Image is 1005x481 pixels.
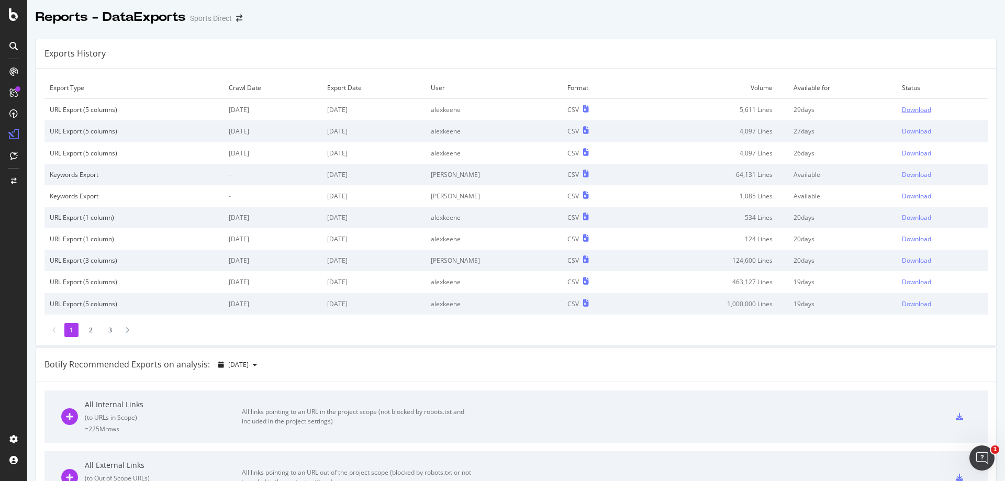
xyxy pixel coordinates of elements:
div: CSV [567,213,579,222]
span: 1 [991,445,999,454]
td: 27 days [788,120,897,142]
a: Download [902,149,983,158]
div: All External Links [85,460,242,471]
td: [PERSON_NAME] [426,185,563,207]
div: arrow-right-arrow-left [236,15,242,22]
td: [DATE] [224,271,322,293]
div: Download [902,277,931,286]
div: Download [902,234,931,243]
td: alexkeene [426,293,563,315]
td: 29 days [788,99,897,121]
td: alexkeene [426,142,563,164]
div: All Internal Links [85,399,242,410]
a: Download [902,277,983,286]
div: Download [902,170,931,179]
td: User [426,77,563,99]
td: Export Type [44,77,224,99]
td: alexkeene [426,99,563,121]
td: [DATE] [322,207,425,228]
li: 1 [64,323,79,337]
td: [DATE] [224,293,322,315]
td: [DATE] [224,250,322,271]
div: CSV [567,192,579,200]
td: - [224,185,322,207]
a: Download [902,170,983,179]
td: Export Date [322,77,425,99]
div: URL Export (3 columns) [50,256,218,265]
td: 26 days [788,142,897,164]
td: - [224,164,322,185]
div: Available [794,170,891,179]
td: 4,097 Lines [635,120,788,142]
td: 5,611 Lines [635,99,788,121]
div: CSV [567,105,579,114]
div: Sports Direct [190,13,232,24]
a: Download [902,127,983,136]
td: 534 Lines [635,207,788,228]
td: [PERSON_NAME] [426,164,563,185]
div: CSV [567,299,579,308]
td: [DATE] [322,120,425,142]
button: [DATE] [214,356,261,373]
iframe: Intercom live chat [969,445,995,471]
td: [PERSON_NAME] [426,250,563,271]
td: [DATE] [224,99,322,121]
div: URL Export (1 column) [50,213,218,222]
div: URL Export (5 columns) [50,299,218,308]
div: All links pointing to an URL in the project scope (not blocked by robots.txt and included in the ... [242,407,477,426]
td: Format [562,77,635,99]
td: [DATE] [224,120,322,142]
td: 4,097 Lines [635,142,788,164]
td: 19 days [788,271,897,293]
td: alexkeene [426,120,563,142]
td: [DATE] [322,228,425,250]
td: 20 days [788,207,897,228]
div: Available [794,192,891,200]
div: Download [902,127,931,136]
td: Status [897,77,988,99]
div: Keywords Export [50,192,218,200]
td: [DATE] [224,207,322,228]
li: 2 [84,323,98,337]
td: Crawl Date [224,77,322,99]
td: 20 days [788,250,897,271]
td: [DATE] [322,99,425,121]
td: [DATE] [224,228,322,250]
div: CSV [567,170,579,179]
div: URL Export (1 column) [50,234,218,243]
td: [DATE] [322,250,425,271]
div: CSV [567,256,579,265]
div: Keywords Export [50,170,218,179]
span: 2025 Sep. 10th [228,360,249,369]
td: [DATE] [322,271,425,293]
div: Download [902,256,931,265]
div: CSV [567,234,579,243]
td: [DATE] [322,142,425,164]
td: Available for [788,77,897,99]
td: 64,131 Lines [635,164,788,185]
a: Download [902,234,983,243]
td: 20 days [788,228,897,250]
div: Download [902,192,931,200]
td: [DATE] [322,185,425,207]
a: Download [902,256,983,265]
td: 19 days [788,293,897,315]
div: Download [902,299,931,308]
td: 124,600 Lines [635,250,788,271]
a: Download [902,192,983,200]
td: [DATE] [322,293,425,315]
div: csv-export [956,474,963,481]
div: CSV [567,149,579,158]
div: csv-export [956,413,963,420]
td: alexkeene [426,271,563,293]
div: Download [902,149,931,158]
div: Download [902,213,931,222]
li: 3 [103,323,117,337]
div: ( to URLs in Scope ) [85,413,242,422]
td: 1,000,000 Lines [635,293,788,315]
td: alexkeene [426,207,563,228]
a: Download [902,213,983,222]
td: Volume [635,77,788,99]
td: 1,085 Lines [635,185,788,207]
div: CSV [567,277,579,286]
